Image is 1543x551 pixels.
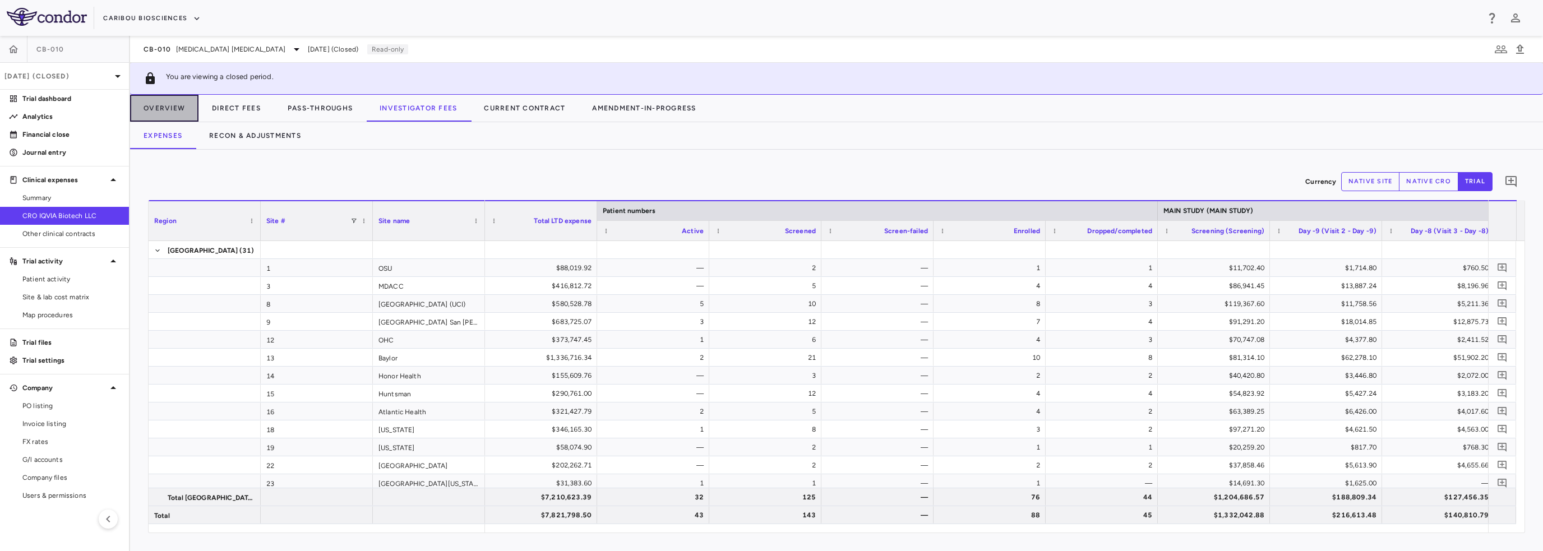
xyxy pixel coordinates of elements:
[831,349,928,367] div: —
[1497,406,1508,416] svg: Add comment
[831,420,928,438] div: —
[831,277,928,295] div: —
[373,259,485,276] div: OSU
[22,383,107,393] p: Company
[1168,259,1264,277] div: $11,702.40
[1280,488,1376,506] div: $188,809.34
[1280,506,1376,524] div: $216,613.48
[1280,474,1376,492] div: $1,625.00
[719,349,816,367] div: 21
[373,295,485,312] div: [GEOGRAPHIC_DATA] (UCI)
[1168,474,1264,492] div: $14,691.30
[1056,385,1152,402] div: 4
[1056,295,1152,313] div: 3
[944,367,1040,385] div: 2
[719,506,816,524] div: 143
[1399,172,1458,191] button: native cro
[1168,313,1264,331] div: $91,291.20
[1495,475,1510,490] button: Add comment
[831,438,928,456] div: —
[1056,331,1152,349] div: 3
[831,295,928,313] div: —
[1504,175,1518,188] svg: Add comment
[261,331,373,348] div: 12
[944,474,1040,492] div: 1
[261,420,373,438] div: 18
[373,438,485,456] div: [US_STATE]
[1056,349,1152,367] div: 8
[1458,172,1493,191] button: trial
[1495,260,1510,275] button: Add comment
[719,456,816,474] div: 2
[373,474,485,492] div: [GEOGRAPHIC_DATA][US_STATE], [GEOGRAPHIC_DATA]
[1392,331,1489,349] div: $2,411.52
[1056,259,1152,277] div: 1
[373,313,485,330] div: [GEOGRAPHIC_DATA] San [PERSON_NAME] ([GEOGRAPHIC_DATA])
[831,456,928,474] div: —
[103,10,201,27] button: Caribou Biosciences
[831,402,928,420] div: —
[607,488,704,506] div: 32
[22,337,120,348] p: Trial files
[1495,457,1510,473] button: Add comment
[1056,420,1152,438] div: 2
[1056,456,1152,474] div: 2
[719,331,816,349] div: 6
[607,331,704,349] div: 1
[36,45,64,54] span: CB-010
[373,331,485,348] div: OHC
[1497,388,1508,399] svg: Add comment
[1191,227,1264,235] span: Screening (Screening)
[261,277,373,294] div: 3
[1280,367,1376,385] div: $3,446.80
[944,331,1040,349] div: 4
[366,95,470,122] button: Investigator Fees
[1280,331,1376,349] div: $4,377.80
[495,349,592,367] div: $1,336,716.34
[22,490,120,501] span: Users & permissions
[1056,474,1152,492] div: —
[607,474,704,492] div: 1
[196,122,315,149] button: Recon & Adjustments
[130,95,198,122] button: Overview
[22,175,107,185] p: Clinical expenses
[1392,474,1489,492] div: —
[239,242,255,260] span: (31)
[1495,314,1510,329] button: Add comment
[1495,368,1510,383] button: Add comment
[944,385,1040,402] div: 4
[1056,313,1152,331] div: 4
[261,474,373,492] div: 23
[1168,420,1264,438] div: $97,271.20
[1392,420,1489,438] div: $4,563.00
[607,456,704,474] div: —
[607,277,704,295] div: —
[261,259,373,276] div: 1
[944,506,1040,524] div: 88
[1168,506,1264,524] div: $1,332,042.88
[1392,402,1489,420] div: $4,017.60
[7,8,87,26] img: logo-full-SnFGN8VE.png
[1280,456,1376,474] div: $5,613.90
[1168,331,1264,349] div: $70,747.08
[261,349,373,366] div: 13
[1392,385,1489,402] div: $3,183.20
[719,259,816,277] div: 2
[495,331,592,349] div: $373,747.45
[831,488,928,506] div: —
[470,95,579,122] button: Current Contract
[495,259,592,277] div: $88,019.92
[261,438,373,456] div: 19
[682,227,704,235] span: Active
[1495,386,1510,401] button: Add comment
[1497,370,1508,381] svg: Add comment
[144,45,172,54] span: CB-010
[831,474,928,492] div: —
[1168,402,1264,420] div: $63,389.25
[607,349,704,367] div: 2
[1497,460,1508,470] svg: Add comment
[495,367,592,385] div: $155,609.76
[719,438,816,456] div: 2
[1497,442,1508,452] svg: Add comment
[831,506,928,524] div: —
